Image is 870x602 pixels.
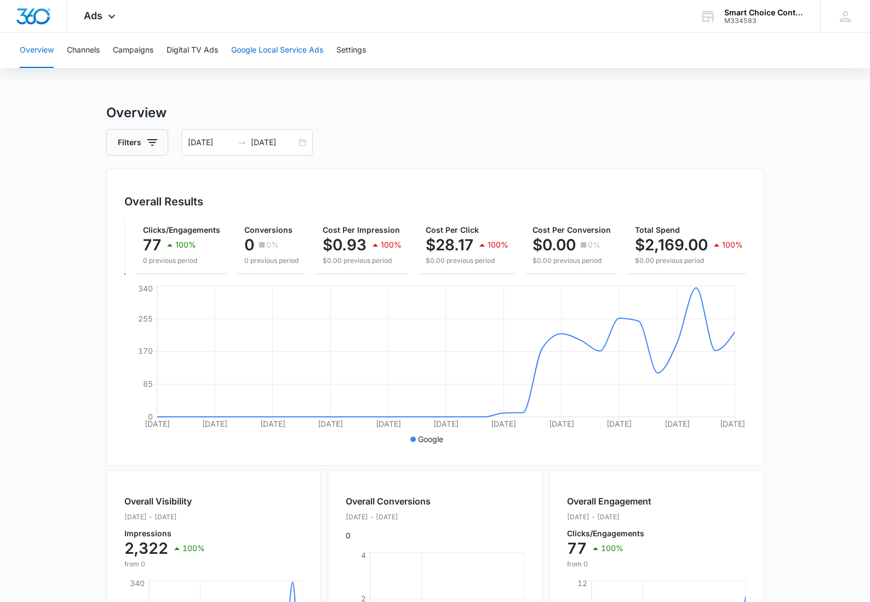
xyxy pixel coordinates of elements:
[143,236,161,254] p: 77
[606,419,632,428] tspan: [DATE]
[106,129,168,156] button: Filters
[124,530,205,537] p: Impressions
[549,419,574,428] tspan: [DATE]
[244,225,293,234] span: Conversions
[124,193,203,210] h3: Overall Results
[113,33,153,68] button: Campaigns
[533,236,576,254] p: $0.00
[567,540,587,557] p: 77
[84,10,102,21] span: Ads
[20,33,54,68] button: Overview
[601,544,623,552] p: 100%
[533,256,611,266] p: $0.00 previous period
[244,256,299,266] p: 0 previous period
[488,241,508,249] p: 100%
[238,138,247,147] span: to
[724,8,804,17] div: account name
[148,412,153,421] tspan: 0
[143,256,220,266] p: 0 previous period
[720,419,745,428] tspan: [DATE]
[138,314,153,323] tspan: 255
[346,512,431,522] p: [DATE] - [DATE]
[238,138,247,147] span: swap-right
[433,419,459,428] tspan: [DATE]
[124,512,205,522] p: [DATE] - [DATE]
[336,33,366,68] button: Settings
[722,241,743,249] p: 100%
[266,241,279,249] p: 0%
[426,256,508,266] p: $0.00 previous period
[665,419,690,428] tspan: [DATE]
[567,530,651,537] p: Clicks/Engagements
[361,551,366,560] tspan: 4
[635,225,680,234] span: Total Spend
[418,433,443,445] p: Google
[318,419,343,428] tspan: [DATE]
[202,419,227,428] tspan: [DATE]
[426,236,473,254] p: $28.17
[143,379,153,388] tspan: 85
[346,495,431,508] h2: Overall Conversions
[323,225,400,234] span: Cost Per Impression
[251,136,296,148] input: End date
[138,346,153,356] tspan: 170
[491,419,516,428] tspan: [DATE]
[106,103,764,123] h3: Overview
[67,33,100,68] button: Channels
[143,225,220,234] span: Clicks/Engagements
[426,225,479,234] span: Cost Per Click
[588,241,600,249] p: 0%
[167,33,218,68] button: Digital TV Ads
[260,419,285,428] tspan: [DATE]
[381,241,402,249] p: 100%
[182,544,205,552] p: 100%
[346,495,431,541] div: 0
[577,578,587,588] tspan: 12
[567,495,651,508] h2: Overall Engagement
[145,419,170,428] tspan: [DATE]
[188,136,233,148] input: Start date
[138,284,153,293] tspan: 340
[244,236,254,254] p: 0
[533,225,611,234] span: Cost Per Conversion
[124,559,205,569] p: from 0
[567,512,651,522] p: [DATE] - [DATE]
[376,419,401,428] tspan: [DATE]
[323,256,402,266] p: $0.00 previous period
[124,540,168,557] p: 2,322
[231,33,323,68] button: Google Local Service Ads
[567,559,651,569] p: from 0
[124,495,205,508] h2: Overall Visibility
[635,236,708,254] p: $2,169.00
[175,241,196,249] p: 100%
[323,236,367,254] p: $0.93
[724,17,804,25] div: account id
[635,256,743,266] p: $0.00 previous period
[130,578,145,588] tspan: 340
